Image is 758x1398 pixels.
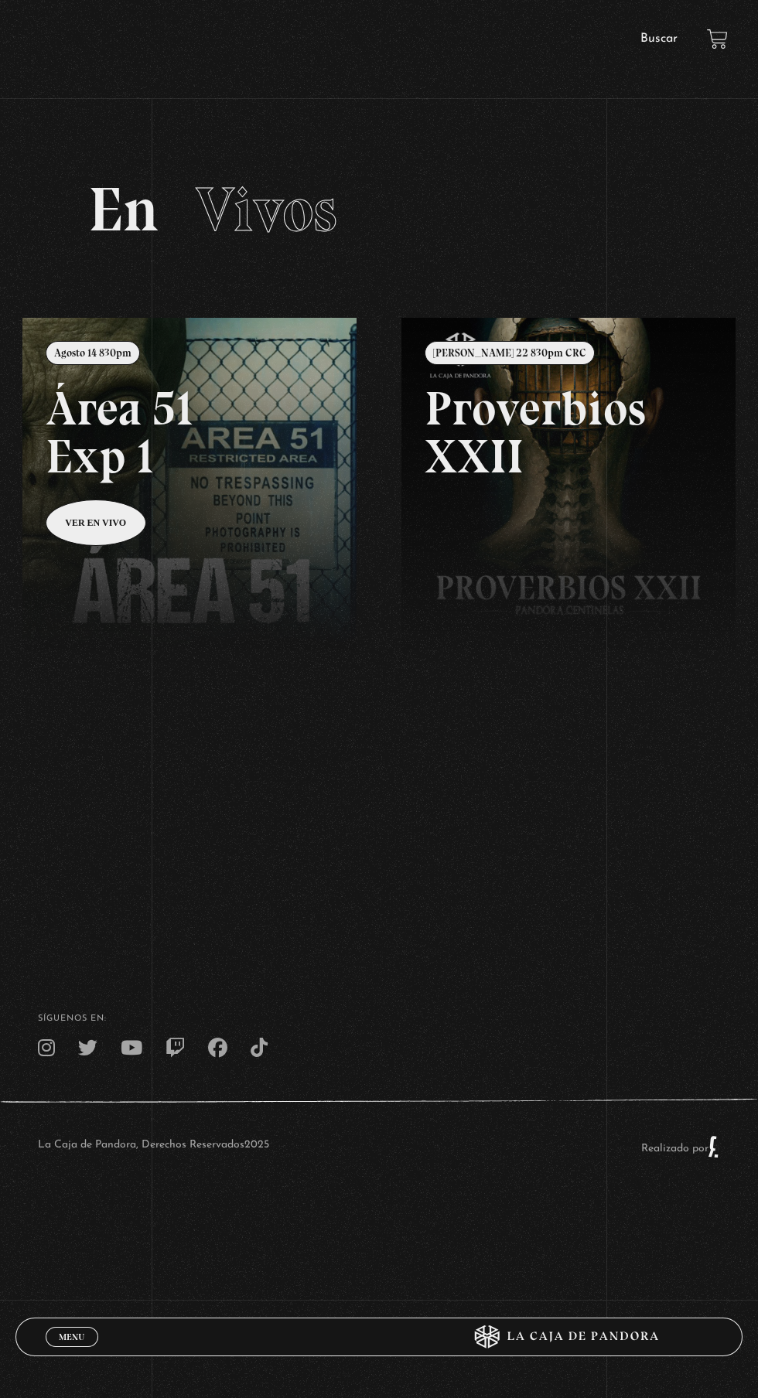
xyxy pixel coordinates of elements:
h2: En [88,179,671,240]
h4: SÍguenos en: [38,1014,720,1023]
a: View your shopping cart [707,29,728,49]
p: La Caja de Pandora, Derechos Reservados 2025 [38,1135,269,1158]
a: Realizado por [641,1143,720,1154]
a: Buscar [640,32,678,45]
span: Vivos [196,172,337,247]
